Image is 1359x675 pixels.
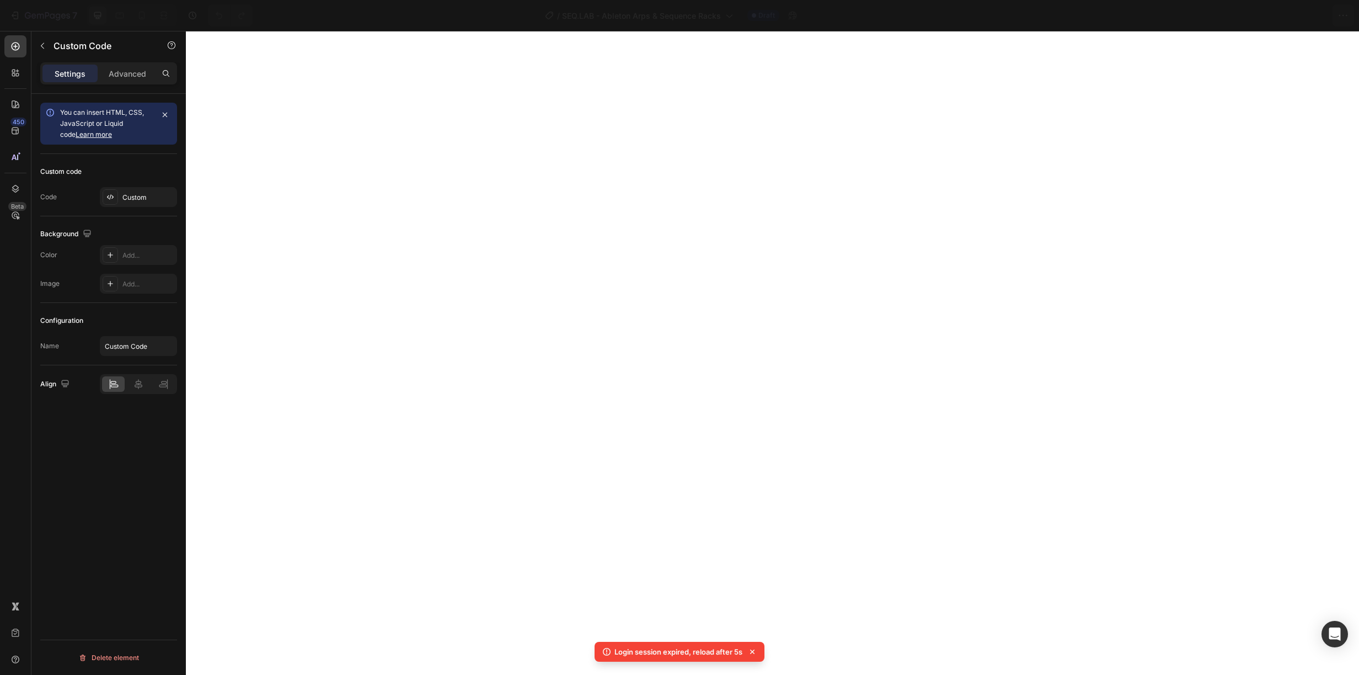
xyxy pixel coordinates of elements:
span: Save [1254,11,1272,20]
p: Advanced [109,68,146,79]
button: Delete element [40,649,177,667]
div: Configuration [40,316,83,326]
a: Learn more [76,130,112,139]
p: Login session expired, reload after 5s [614,646,742,657]
div: Code [40,192,57,202]
div: Align [40,377,72,392]
div: Custom [122,193,174,203]
button: Publish [1286,4,1332,26]
div: 450 [10,118,26,126]
div: Open Intercom Messenger [1321,621,1348,647]
div: Undo/Redo [208,4,253,26]
button: 7 [4,4,82,26]
div: Delete element [78,651,139,665]
div: Add... [122,251,174,261]
span: / [557,10,560,22]
span: SEQ.LAB - Ableton Arps & Sequence Racks [562,10,721,22]
span: 1 product assigned [1144,10,1216,22]
span: You can insert HTML, CSS, JavaScript or Liquid code [60,108,144,139]
button: 1 product assigned [1135,4,1240,26]
div: Beta [8,202,26,211]
div: Name [40,341,59,351]
span: Draft [758,10,775,20]
div: Custom code [40,167,82,177]
iframe: Design area [186,31,1359,675]
div: Color [40,250,57,260]
div: Add... [122,279,174,289]
p: Settings [55,68,85,79]
div: Image [40,279,60,289]
p: 7 [72,9,77,22]
p: Custom Code [53,39,147,52]
div: Background [40,227,94,242]
button: Save [1245,4,1281,26]
div: Publish [1295,10,1323,22]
